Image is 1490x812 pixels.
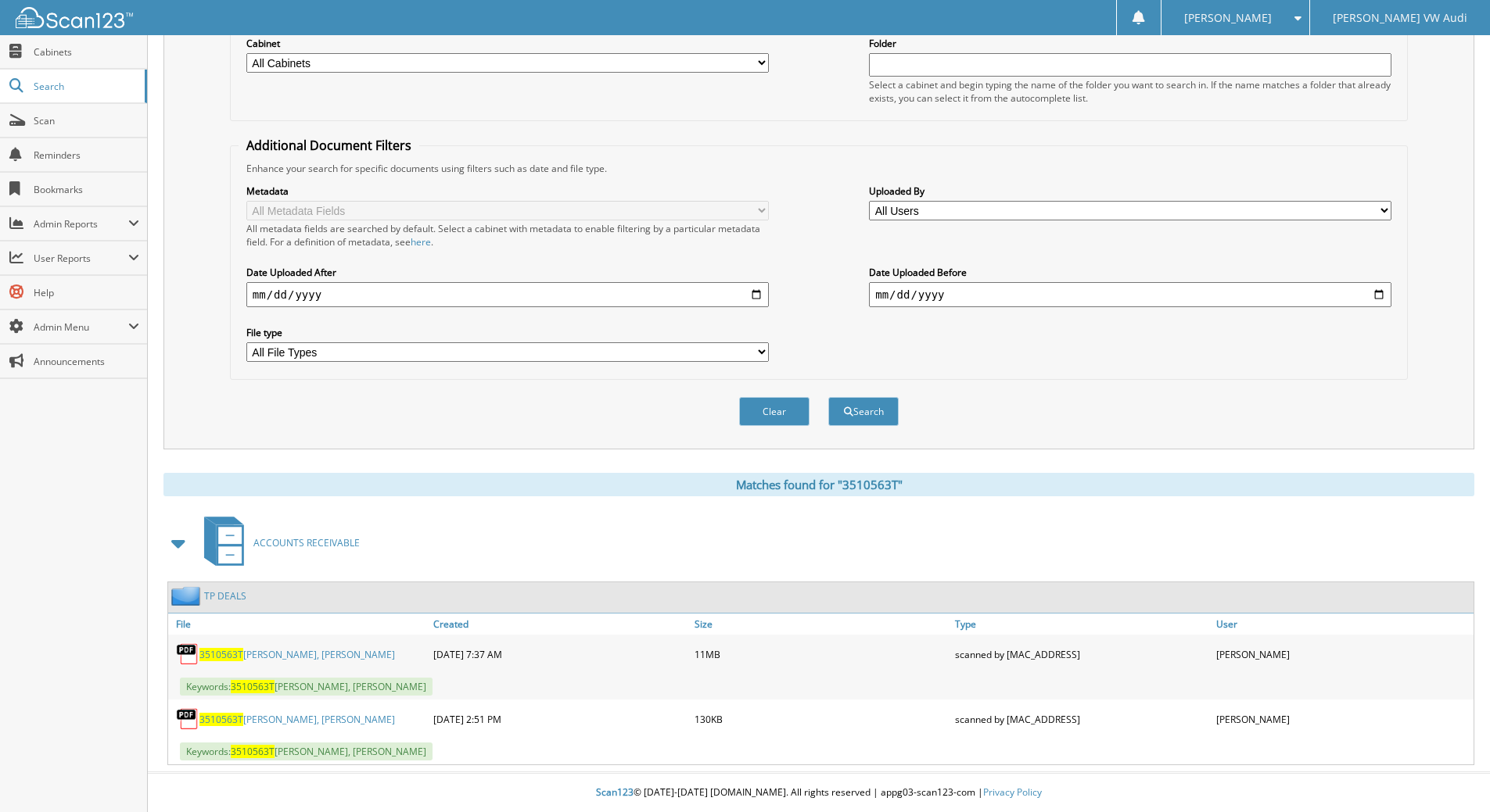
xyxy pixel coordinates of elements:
[1412,737,1490,812] iframe: Chat Widget
[691,639,952,670] div: 11MB
[1212,639,1474,670] div: [PERSON_NAME]
[34,286,139,299] span: Help
[429,703,691,735] div: [DATE] 2:51 PM
[34,114,139,127] span: Scan
[34,183,139,196] span: Bookmarks
[951,613,1212,635] a: Type
[180,742,433,760] span: Keywords: [PERSON_NAME], [PERSON_NAME]
[239,137,419,154] legend: Additional Document Filters
[34,320,128,334] span: Admin Menu
[1333,13,1467,23] span: [PERSON_NAME] VW Audi
[34,148,139,162] span: Reminders
[246,37,769,50] label: Cabinet
[176,707,199,731] img: PDF.png
[171,586,204,606] img: folder2.png
[869,282,1391,307] input: end
[869,266,1391,279] label: Date Uploaded Before
[1212,613,1474,635] a: User
[951,703,1212,735] div: scanned by [MAC_ADDRESS]
[231,745,275,758] span: 3510563T
[869,37,1391,50] label: Folder
[168,613,429,635] a: File
[16,7,133,28] img: scan123-logo-white.svg
[739,397,810,426] button: Clear
[34,45,139,59] span: Cabinets
[246,222,769,249] div: All metadata fields are searched by default. Select a cabinet with metadata to enable filtering b...
[411,235,431,249] a: here
[983,785,1042,799] a: Privacy Policy
[246,326,769,339] label: File type
[34,355,139,368] span: Announcements
[195,512,360,574] a: ACCOUNTS RECEIVABLE
[246,282,769,307] input: start
[199,648,243,661] span: 3510563T
[1184,13,1272,23] span: [PERSON_NAME]
[246,184,769,198] label: Metadata
[596,785,634,799] span: Scan123
[163,473,1474,496] div: Matches found for "3510563T"
[199,648,395,661] a: 3510563T[PERSON_NAME], [PERSON_NAME]
[429,613,691,635] a: Created
[691,613,952,635] a: Size
[34,252,128,265] span: User Reports
[204,589,246,603] a: TP DEALS
[239,162,1399,175] div: Enhance your search for specific documents using filters such as date and file type.
[199,713,395,726] a: 3510563T[PERSON_NAME], [PERSON_NAME]
[828,397,899,426] button: Search
[148,774,1490,812] div: © [DATE]-[DATE] [DOMAIN_NAME]. All rights reserved | appg03-scan123-com |
[869,78,1391,105] div: Select a cabinet and begin typing the name of the folder you want to search in. If the name match...
[180,678,433,696] span: Keywords: [PERSON_NAME], [PERSON_NAME]
[869,184,1391,198] label: Uploaded By
[34,217,128,231] span: Admin Reports
[951,639,1212,670] div: scanned by [MAC_ADDRESS]
[199,713,243,726] span: 3510563T
[429,639,691,670] div: [DATE] 7:37 AM
[1212,703,1474,735] div: [PERSON_NAME]
[246,266,769,279] label: Date Uploaded After
[231,680,275,693] span: 3510563T
[253,536,360,549] span: ACCOUNTS RECEIVABLE
[176,642,199,666] img: PDF.png
[34,80,137,93] span: Search
[691,703,952,735] div: 130KB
